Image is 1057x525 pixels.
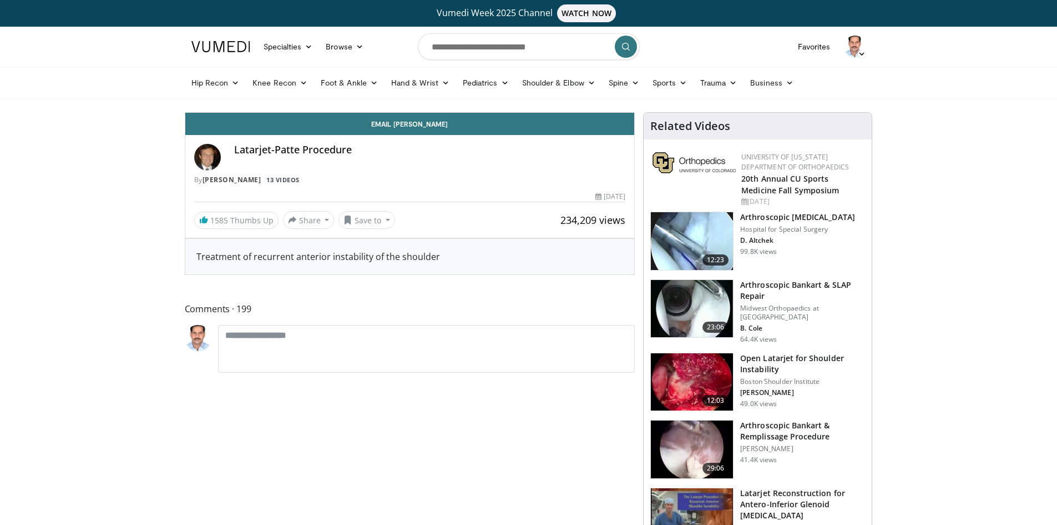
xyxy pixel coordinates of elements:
[702,463,729,474] span: 29:06
[185,325,211,352] img: Avatar
[702,322,729,333] span: 23:06
[456,72,515,94] a: Pediatrics
[319,36,370,58] a: Browse
[338,211,395,229] button: Save to
[210,215,228,226] span: 1585
[651,353,733,411] img: 944938_3.png.150x105_q85_crop-smart_upscale.jpg
[650,420,865,479] a: 29:06 Arthroscopic Bankart & Remplissage Procedure [PERSON_NAME] 41.4K views
[196,250,624,263] div: Treatment of recurrent anterior instability of the shoulder
[385,72,456,94] a: Hand & Wrist
[650,119,730,133] h4: Related Videos
[515,72,602,94] a: Shoulder & Elbow
[694,72,744,94] a: Trauma
[646,72,694,94] a: Sports
[740,324,865,333] p: B. Cole
[650,279,865,344] a: 23:06 Arthroscopic Bankart & SLAP Repair Midwest Orthopaedics at [GEOGRAPHIC_DATA] B. Cole 64.4K ...
[314,72,385,94] a: Foot & Ankle
[744,72,800,94] a: Business
[650,212,865,271] a: 12:23 Arthroscopic [MEDICAL_DATA] Hospital for Special Surgery D. Altchek 99.8K views
[740,399,777,408] p: 49.0K views
[740,377,865,386] p: Boston Shoulder Institute
[203,175,261,184] a: [PERSON_NAME]
[185,302,635,316] span: Comments 199
[234,144,626,156] h4: Latarjet-Patte Procedure
[653,152,736,173] img: 355603a8-37da-49b6-856f-e00d7e9307d3.png.150x105_q85_autocrop_double_scale_upscale_version-0.2.png
[194,212,279,229] a: 1585 Thumbs Up
[194,144,221,171] img: Avatar
[595,192,625,202] div: [DATE]
[740,304,865,322] p: Midwest Orthopaedics at [GEOGRAPHIC_DATA]
[193,4,864,22] a: Vumedi Week 2025 ChannelWATCH NOW
[191,41,250,52] img: VuMedi Logo
[740,353,865,375] h3: Open Latarjet for Shoulder Instability
[651,280,733,338] img: cole_0_3.png.150x105_q85_crop-smart_upscale.jpg
[741,173,839,196] a: 20th Annual CU Sports Medicine Fall Symposium
[741,197,863,207] div: [DATE]
[560,213,625,227] span: 234,209 views
[740,488,865,521] h3: Latarjet Reconstruction for Antero-Inferior Glenoid [MEDICAL_DATA]
[246,72,314,94] a: Knee Recon
[740,335,777,344] p: 64.4K views
[557,4,616,22] span: WATCH NOW
[185,113,635,135] a: Email [PERSON_NAME]
[740,212,855,223] h3: Arthroscopic [MEDICAL_DATA]
[844,36,866,58] img: Avatar
[740,236,855,245] p: D. Altchek
[740,420,865,442] h3: Arthroscopic Bankart & Remplissage Procedure
[651,421,733,478] img: wolf_3.png.150x105_q85_crop-smart_upscale.jpg
[651,212,733,270] img: 10039_3.png.150x105_q85_crop-smart_upscale.jpg
[650,353,865,412] a: 12:03 Open Latarjet for Shoulder Instability Boston Shoulder Institute [PERSON_NAME] 49.0K views
[791,36,837,58] a: Favorites
[740,225,855,234] p: Hospital for Special Surgery
[702,254,729,266] span: 12:23
[740,247,777,256] p: 99.8K views
[185,72,246,94] a: Hip Recon
[702,395,729,406] span: 12:03
[741,152,849,172] a: University of [US_STATE] Department of Orthopaedics
[602,72,646,94] a: Spine
[740,388,865,397] p: [PERSON_NAME]
[740,279,865,302] h3: Arthroscopic Bankart & SLAP Repair
[418,33,640,60] input: Search topics, interventions
[740,444,865,453] p: [PERSON_NAME]
[257,36,320,58] a: Specialties
[283,211,335,229] button: Share
[194,175,626,185] div: By
[263,175,304,184] a: 13 Videos
[740,456,777,464] p: 41.4K views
